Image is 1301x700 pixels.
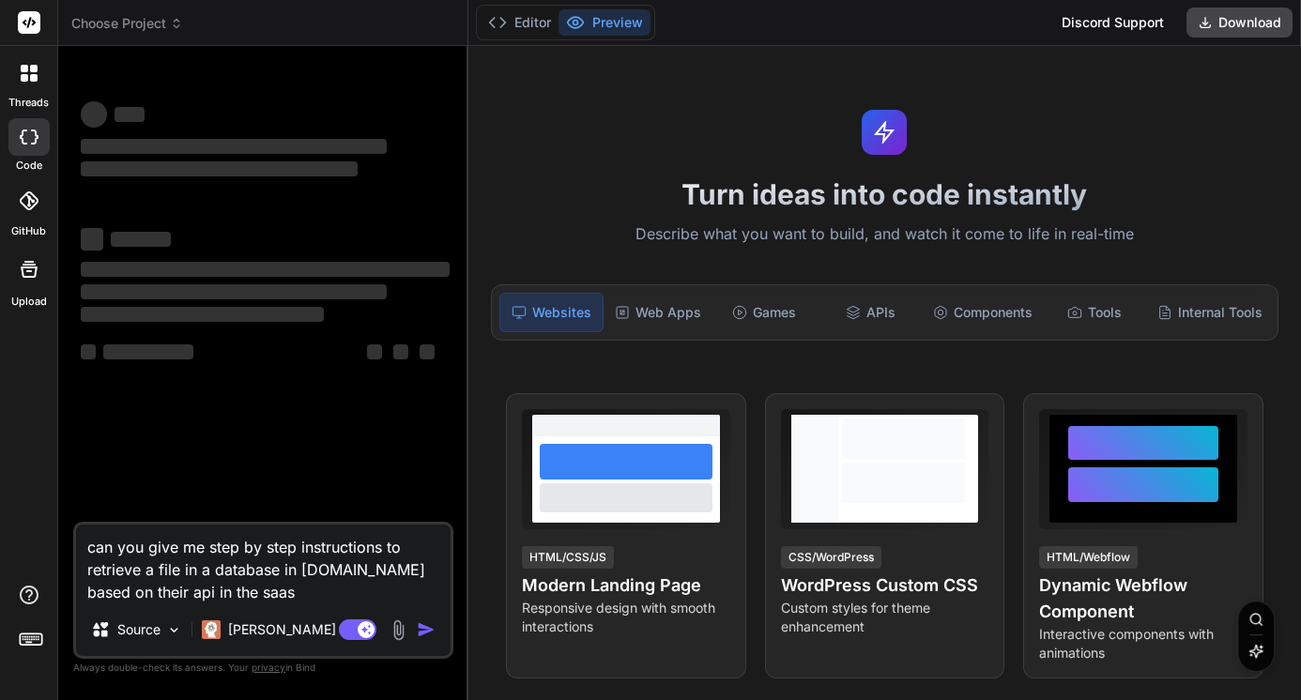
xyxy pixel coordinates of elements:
[713,293,816,332] div: Games
[111,232,171,247] span: ‌
[559,9,650,36] button: Preview
[16,158,42,174] label: code
[228,620,368,639] p: [PERSON_NAME] 4 S..
[76,525,451,603] textarea: can you give me step by step instructions to retrieve a file in a database in [DOMAIN_NAME] based...
[11,223,46,239] label: GitHub
[1039,572,1247,625] h4: Dynamic Webflow Component
[81,228,103,251] span: ‌
[607,293,710,332] div: Web Apps
[81,344,96,359] span: ‌
[202,620,221,639] img: Claude 4 Sonnet
[499,293,604,332] div: Websites
[819,293,922,332] div: APIs
[81,284,387,299] span: ‌
[1150,293,1270,332] div: Internal Tools
[480,222,1290,247] p: Describe what you want to build, and watch it come to life in real-time
[367,344,382,359] span: ‌
[417,620,436,639] img: icon
[8,95,49,111] label: threads
[781,572,989,599] h4: WordPress Custom CSS
[81,161,358,176] span: ‌
[1039,625,1247,662] p: Interactive components with animations
[480,177,1290,211] h1: Turn ideas into code instantly
[81,101,107,128] span: ‌
[1186,8,1293,38] button: Download
[393,344,408,359] span: ‌
[73,659,453,677] p: Always double-check its answers. Your in Bind
[11,294,47,310] label: Upload
[115,107,145,122] span: ‌
[1044,293,1146,332] div: Tools
[81,307,324,322] span: ‌
[781,599,989,636] p: Custom styles for theme enhancement
[252,662,285,673] span: privacy
[522,599,730,636] p: Responsive design with smooth interactions
[103,344,193,359] span: ‌
[71,14,183,33] span: Choose Project
[81,262,450,277] span: ‌
[1050,8,1175,38] div: Discord Support
[117,620,161,639] p: Source
[522,546,614,569] div: HTML/CSS/JS
[81,139,387,154] span: ‌
[781,546,881,569] div: CSS/WordPress
[522,572,730,599] h4: Modern Landing Page
[926,293,1040,332] div: Components
[388,619,409,641] img: attachment
[166,622,182,638] img: Pick Models
[481,9,559,36] button: Editor
[1039,546,1138,569] div: HTML/Webflow
[420,344,435,359] span: ‌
